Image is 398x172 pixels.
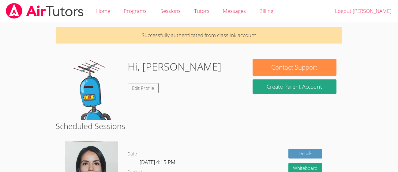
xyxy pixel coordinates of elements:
button: Create Parent Account [253,79,337,94]
dt: Date [127,150,137,158]
a: Edit Profile [128,83,159,93]
p: Successfully authenticated from classlink account [56,27,342,44]
h2: Scheduled Sessions [56,120,342,132]
img: airtutors_banner-c4298cdbf04f3fff15de1276eac7730deb9818008684d7c2e4769d2f7ddbe033.png [5,3,84,19]
h1: Hi, [PERSON_NAME] [128,59,221,75]
span: Messages [223,7,246,14]
img: default.png [62,59,123,120]
button: Contact Support [253,59,337,76]
a: Details [288,149,322,159]
span: [DATE] 4:15 PM [140,159,175,166]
